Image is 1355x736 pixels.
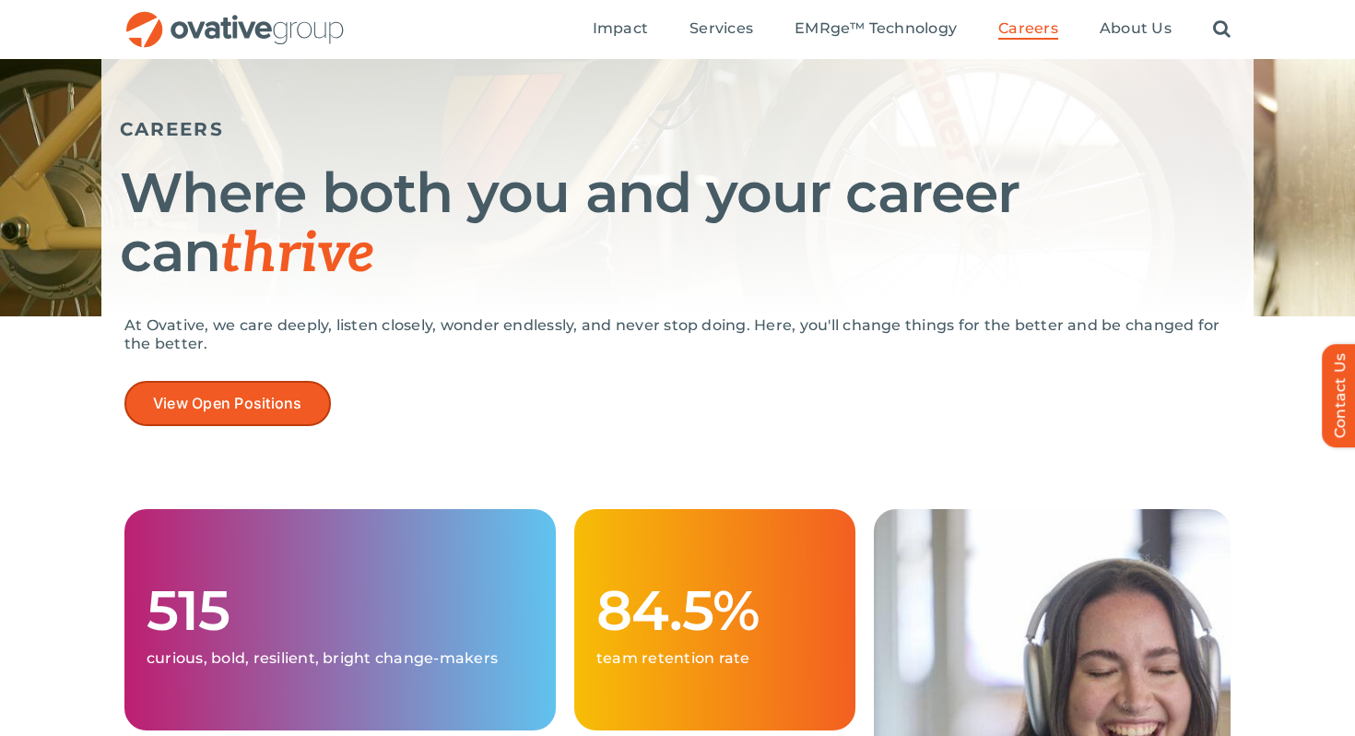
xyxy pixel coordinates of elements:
[596,649,833,668] p: team retention rate
[1100,19,1172,40] a: About Us
[1100,19,1172,38] span: About Us
[147,649,534,668] p: curious, bold, resilient, bright change-makers
[120,118,1235,140] h5: CAREERS
[124,381,331,426] a: View Open Positions
[220,221,374,288] span: thrive
[689,19,753,38] span: Services
[593,19,648,40] a: Impact
[593,19,648,38] span: Impact
[1213,19,1231,40] a: Search
[153,395,302,412] span: View Open Positions
[998,19,1058,38] span: Careers
[124,316,1231,353] p: At Ovative, we care deeply, listen closely, wonder endlessly, and never stop doing. Here, you'll ...
[795,19,957,38] span: EMRge™ Technology
[689,19,753,40] a: Services
[124,9,346,27] a: OG_Full_horizontal_RGB
[795,19,957,40] a: EMRge™ Technology
[147,581,534,640] h1: 515
[596,581,833,640] h1: 84.5%
[120,163,1235,284] h1: Where both you and your career can
[998,19,1058,40] a: Careers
